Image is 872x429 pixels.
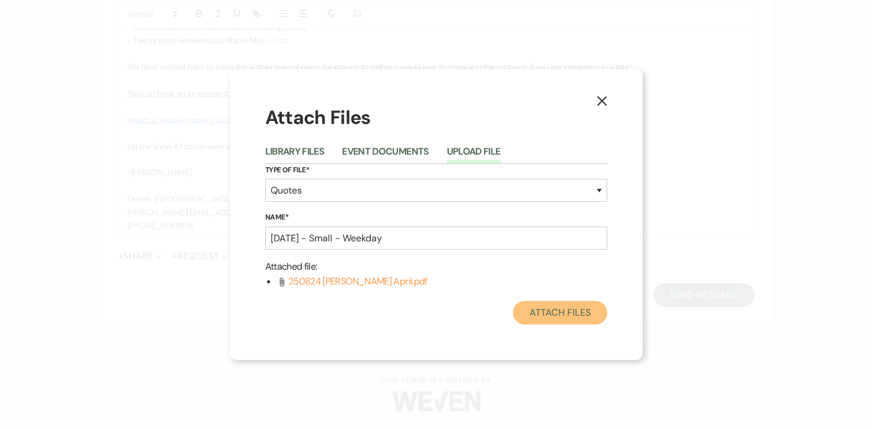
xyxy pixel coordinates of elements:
h1: Attach Files [265,104,607,131]
span: 250824 [PERSON_NAME] April.pdf [288,275,427,287]
p: Attached file : [265,259,607,274]
button: Upload File [447,147,501,163]
label: Type of File* [265,164,607,177]
button: Attach Files [513,301,607,325]
label: Name* [265,211,607,224]
button: Library Files [265,147,325,163]
button: Event Documents [342,147,429,163]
